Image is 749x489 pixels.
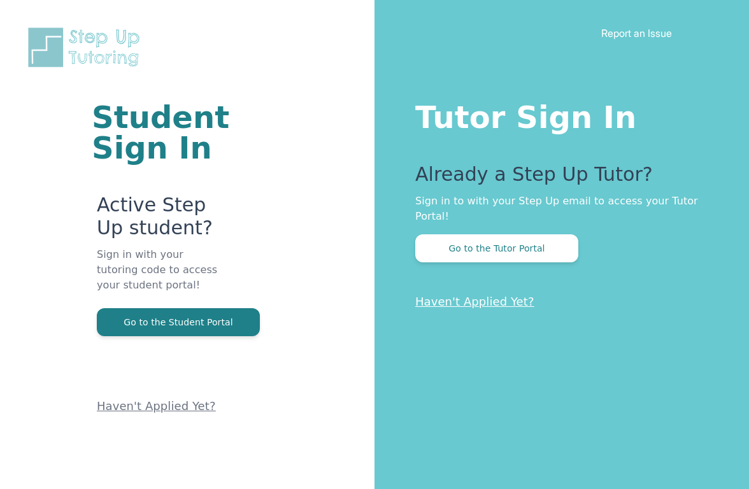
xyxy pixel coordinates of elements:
p: Active Step Up student? [97,194,222,247]
button: Go to the Student Portal [97,308,260,336]
a: Report an Issue [601,27,672,39]
img: Step Up Tutoring horizontal logo [25,25,148,69]
a: Go to the Tutor Portal [415,242,578,254]
h1: Tutor Sign In [415,97,698,132]
button: Go to the Tutor Portal [415,234,578,262]
a: Haven't Applied Yet? [97,399,216,413]
p: Already a Step Up Tutor? [415,163,698,194]
h1: Student Sign In [92,102,222,163]
a: Go to the Student Portal [97,316,260,328]
a: Haven't Applied Yet? [415,295,534,308]
p: Sign in with your tutoring code to access your student portal! [97,247,222,308]
p: Sign in to with your Step Up email to access your Tutor Portal! [415,194,698,224]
